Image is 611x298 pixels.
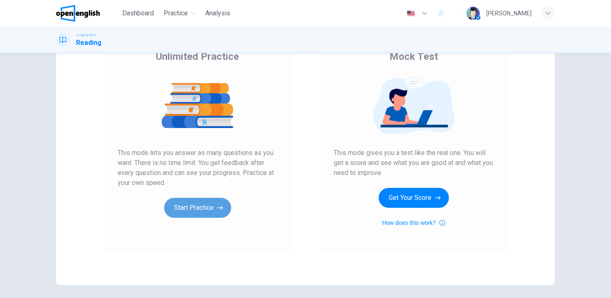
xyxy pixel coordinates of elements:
button: Practice [160,6,199,21]
button: Dashboard [119,6,157,21]
span: Analysis [205,8,230,18]
button: Start Practice [164,198,231,218]
span: Unlimited Practice [156,50,239,63]
span: This mode lets you answer as many questions as you want. There is no time limit. You get feedback... [118,148,277,188]
img: OpenEnglish logo [56,5,100,22]
span: Practice [164,8,188,18]
img: en [406,10,416,17]
h1: Reading [76,38,101,48]
span: This mode gives you a test like the real one. You will get a score and see what you are good at a... [334,148,493,178]
div: [PERSON_NAME] [486,8,532,18]
button: How does this work? [382,218,445,228]
a: OpenEnglish logo [56,5,119,22]
img: Profile picture [466,7,480,20]
button: Get Your Score [379,188,449,208]
span: Dashboard [122,8,154,18]
button: Analysis [202,6,234,21]
span: Linguaskill [76,32,96,38]
span: Mock Test [389,50,438,63]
